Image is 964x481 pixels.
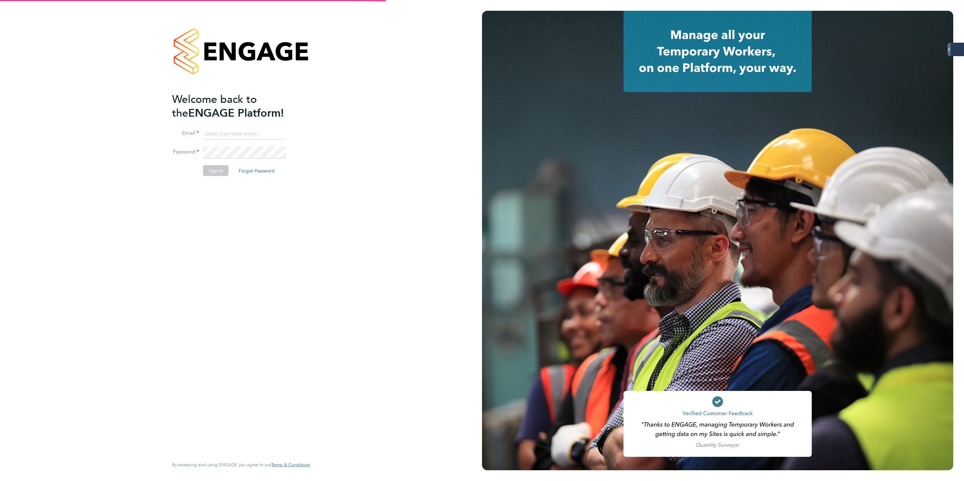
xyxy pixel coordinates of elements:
[271,462,310,468] a: Terms & Conditions
[203,128,286,140] input: Enter your work email...
[172,92,303,120] h2: ENGAGE Platform!
[172,462,310,468] span: By accessing and using ENGAGE you agree to our
[172,149,199,156] label: Password
[172,92,257,119] span: Welcome back to the
[172,130,199,137] label: Email
[233,165,280,176] button: Forgot Password
[203,165,229,176] button: Sign In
